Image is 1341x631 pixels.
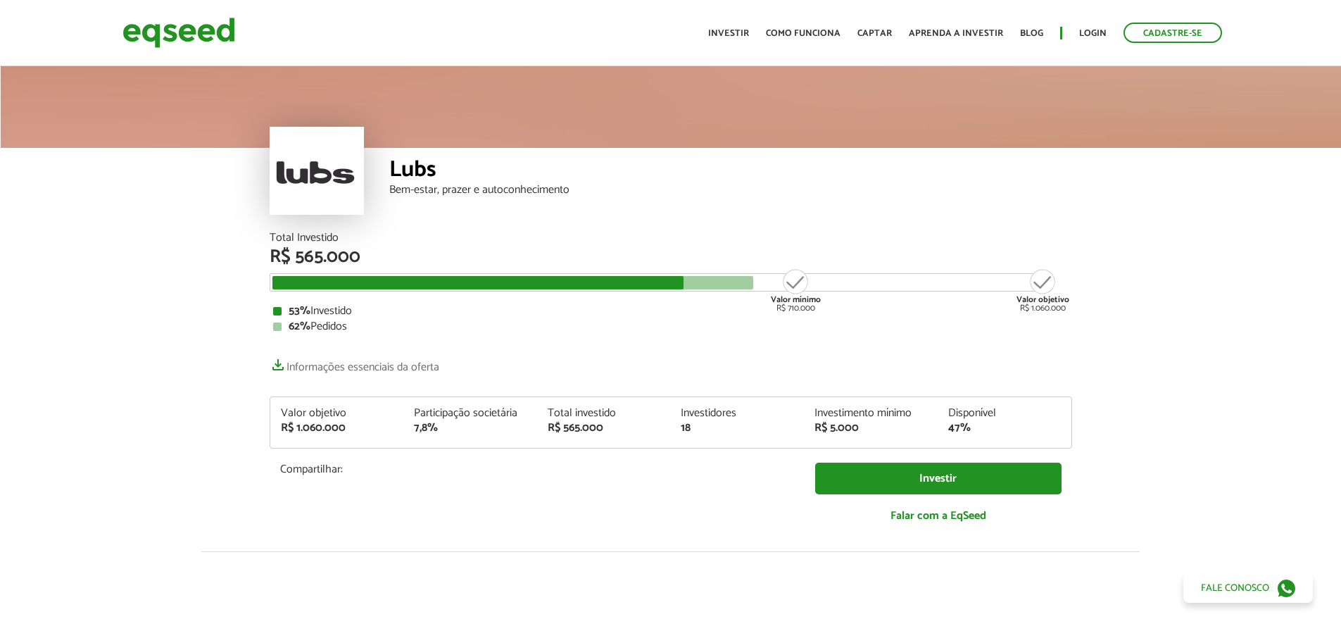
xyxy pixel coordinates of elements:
[1016,268,1069,313] div: R$ 1.060.000
[281,423,394,434] div: R$ 1.060.000
[815,463,1062,494] a: Investir
[1016,293,1069,306] strong: Valor objetivo
[771,293,821,306] strong: Valor mínimo
[414,423,527,434] div: 7,8%
[281,408,394,419] div: Valor objetivo
[414,408,527,419] div: Participação societária
[270,248,1072,266] div: R$ 565.000
[1079,29,1107,38] a: Login
[948,423,1061,434] div: 47%
[909,29,1003,38] a: Aprenda a investir
[280,463,794,476] p: Compartilhar:
[1020,29,1043,38] a: Blog
[681,408,793,419] div: Investidores
[857,29,892,38] a: Captar
[270,354,439,373] a: Informações essenciais da oferta
[289,317,310,336] strong: 62%
[548,408,660,419] div: Total investido
[814,408,927,419] div: Investimento mínimo
[122,14,235,51] img: EqSeed
[1183,573,1313,603] a: Fale conosco
[273,306,1069,317] div: Investido
[766,29,841,38] a: Como funciona
[270,232,1072,244] div: Total Investido
[681,423,793,434] div: 18
[708,29,749,38] a: Investir
[815,501,1062,530] a: Falar com a EqSeed
[814,423,927,434] div: R$ 5.000
[273,321,1069,332] div: Pedidos
[389,185,1072,196] div: Bem-estar, prazer e autoconhecimento
[948,408,1061,419] div: Disponível
[769,268,822,313] div: R$ 710.000
[289,301,310,320] strong: 53%
[389,158,1072,185] div: Lubs
[1123,23,1222,43] a: Cadastre-se
[548,423,660,434] div: R$ 565.000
